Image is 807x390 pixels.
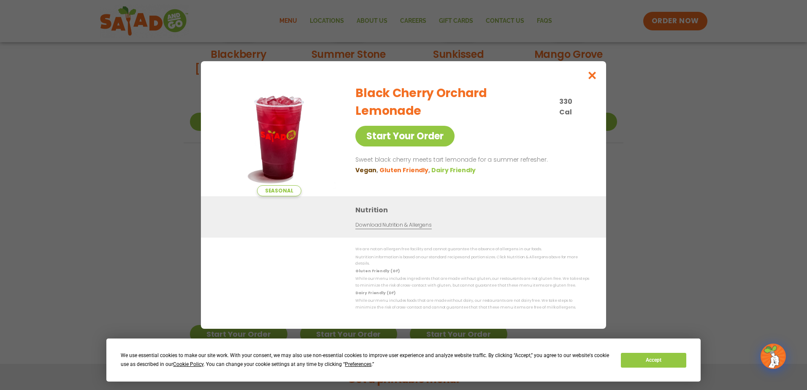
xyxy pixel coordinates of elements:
[355,254,589,267] p: Nutrition information is based on our standard recipes and portion sizes. Click Nutrition & Aller...
[257,185,301,196] span: Seasonal
[173,361,203,367] span: Cookie Policy
[379,166,431,175] li: Gluten Friendly
[355,268,399,274] strong: Gluten Friendly (GF)
[220,78,338,196] img: Featured product photo for Black Cherry Orchard Lemonade
[579,61,606,89] button: Close modal
[355,205,593,215] h3: Nutrition
[355,298,589,311] p: While our menu includes foods that are made without dairy, our restaurants are not dairy free. We...
[431,166,477,175] li: Dairy Friendly
[355,155,586,165] p: Sweet black cherry meets tart lemonade for a summer refresher.
[121,351,611,369] div: We use essential cookies to make our site work. With your consent, we may also use non-essential ...
[355,126,455,146] a: Start Your Order
[345,361,371,367] span: Preferences
[355,84,554,120] h2: Black Cherry Orchard Lemonade
[355,246,589,252] p: We are not an allergen free facility and cannot guarantee the absence of allergens in our foods.
[559,96,586,117] p: 330 Cal
[621,353,686,368] button: Accept
[355,166,379,175] li: Vegan
[106,339,701,382] div: Cookie Consent Prompt
[355,290,395,295] strong: Dairy Friendly (DF)
[761,344,785,368] img: wpChatIcon
[355,221,431,229] a: Download Nutrition & Allergens
[355,276,589,289] p: While our menu includes ingredients that are made without gluten, our restaurants are not gluten ...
